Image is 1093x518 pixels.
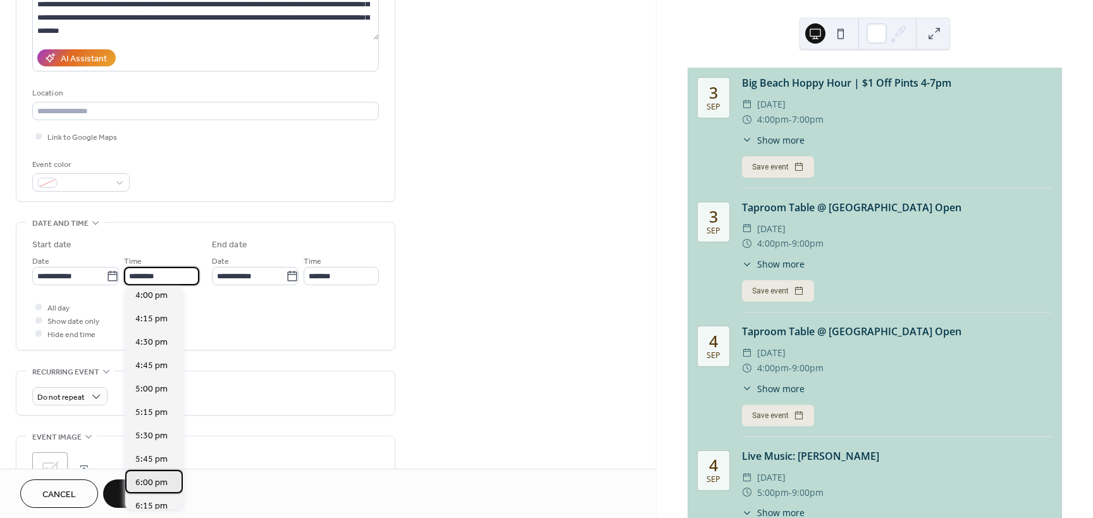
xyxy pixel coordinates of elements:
button: ​Show more [742,257,805,271]
div: Big Beach Hoppy Hour | $1 Off Pints 4-7pm [742,75,1052,90]
div: ​ [742,112,752,127]
span: Date [212,255,229,268]
div: ​ [742,361,752,376]
span: [DATE] [757,470,786,485]
div: 4 [709,333,718,349]
span: 4:00 pm [135,289,168,302]
button: ​Show more [742,133,805,147]
span: 4:45 pm [135,359,168,373]
span: Time [304,255,321,268]
div: ​ [742,97,752,112]
span: 5:00 pm [135,383,168,396]
div: ; [32,452,68,488]
div: 3 [709,85,718,101]
div: ​ [742,485,752,500]
div: ​ [742,133,752,147]
span: Date and time [32,217,89,230]
div: ​ [742,382,752,395]
button: Save [103,479,168,508]
span: Show date only [47,315,99,328]
div: Live Music: [PERSON_NAME] [742,448,1052,464]
div: ​ [742,257,752,271]
span: 4:15 pm [135,312,168,326]
span: Time [124,255,142,268]
span: 5:15 pm [135,406,168,419]
span: 4:00pm [757,236,789,251]
span: Cancel [42,488,76,502]
span: - [789,236,792,251]
span: 4:30 pm [135,336,168,349]
span: Event image [32,431,82,444]
span: - [789,112,792,127]
span: 9:00pm [792,236,824,251]
button: ​Show more [742,382,805,395]
div: 3 [709,209,718,225]
span: [DATE] [757,221,786,237]
span: 5:00pm [757,485,789,500]
button: Cancel [20,479,98,508]
div: Sep [707,476,720,484]
span: Recurring event [32,366,99,379]
button: Save event [742,405,814,426]
div: End date [212,238,247,252]
div: ​ [742,345,752,361]
span: 4:00pm [757,361,789,376]
button: AI Assistant [37,49,116,66]
span: [DATE] [757,97,786,112]
span: Show more [757,257,805,271]
span: 7:00pm [792,112,824,127]
div: AI Assistant [61,52,107,66]
span: - [789,361,792,376]
span: Date [32,255,49,268]
span: 6:00 pm [135,476,168,490]
span: 5:45 pm [135,453,168,466]
button: Save event [742,280,814,302]
span: 9:00pm [792,361,824,376]
span: 9:00pm [792,485,824,500]
div: ​ [742,470,752,485]
button: Save event [742,156,814,178]
div: Start date [32,238,71,252]
span: 6:15 pm [135,500,168,513]
span: 5:30 pm [135,429,168,443]
span: 4:00pm [757,112,789,127]
div: Event color [32,158,127,171]
div: ​ [742,221,752,237]
div: Taproom Table @ [GEOGRAPHIC_DATA] Open [742,324,1052,339]
span: Show more [757,382,805,395]
div: Taproom Table @ [GEOGRAPHIC_DATA] Open [742,200,1052,215]
div: ​ [742,236,752,251]
span: [DATE] [757,345,786,361]
div: Sep [707,227,720,235]
span: Link to Google Maps [47,131,117,144]
div: Location [32,87,376,100]
span: All day [47,302,70,315]
div: Sep [707,352,720,360]
span: Do not repeat [37,390,85,405]
span: Show more [757,133,805,147]
span: - [789,485,792,500]
span: Hide end time [47,328,96,342]
div: Sep [707,103,720,111]
div: 4 [709,457,718,473]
